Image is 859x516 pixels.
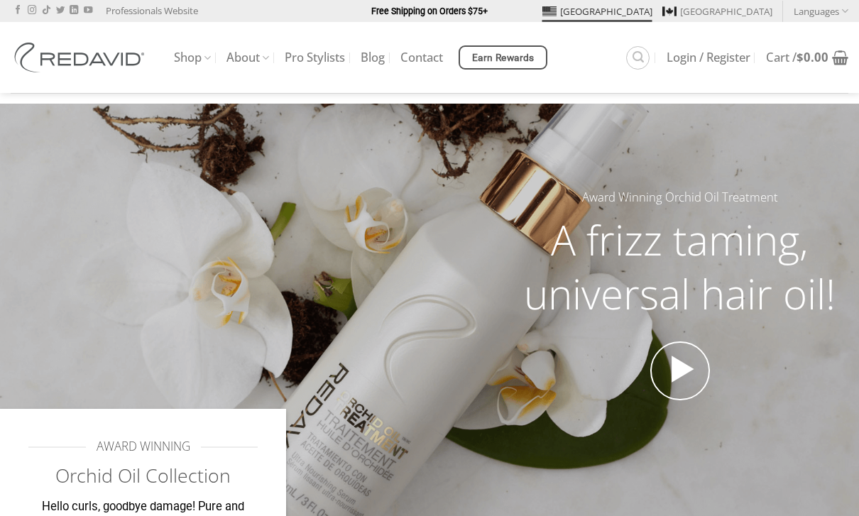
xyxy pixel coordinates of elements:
a: Pro Stylists [285,45,345,70]
bdi: 0.00 [797,49,828,65]
a: Search [626,46,650,70]
a: [GEOGRAPHIC_DATA] [542,1,652,22]
span: Earn Rewards [472,50,535,66]
span: $ [797,49,804,65]
a: Shop [174,44,211,72]
a: About [226,44,269,72]
a: Login / Register [667,45,750,70]
a: Blog [361,45,385,70]
strong: Free Shipping on Orders $75+ [371,6,488,16]
span: Cart / [766,52,828,63]
a: Follow on Facebook [13,6,22,16]
a: Follow on TikTok [42,6,50,16]
img: REDAVID Salon Products | United States [11,43,153,72]
a: Follow on Twitter [56,6,65,16]
a: Cart /$0.00 [766,42,848,73]
a: Earn Rewards [459,45,547,70]
a: Follow on Instagram [28,6,36,16]
span: Login / Register [667,52,750,63]
a: Contact [400,45,443,70]
h5: Award Winning Orchid Oil Treatment [512,188,848,207]
a: [GEOGRAPHIC_DATA] [662,1,772,22]
h2: A frizz taming, universal hair oil! [512,213,848,320]
a: Follow on YouTube [84,6,92,16]
a: Follow on LinkedIn [70,6,78,16]
a: Languages [794,1,848,21]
